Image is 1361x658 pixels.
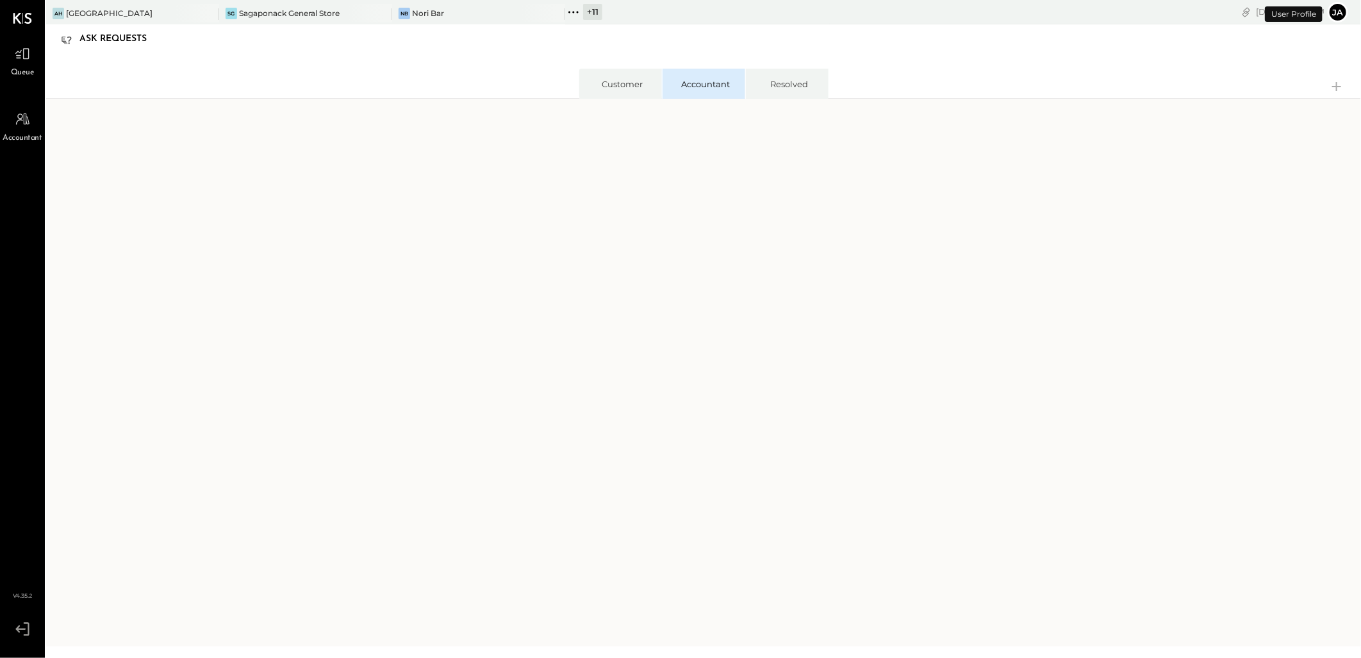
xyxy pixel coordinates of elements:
div: NB [399,8,410,19]
div: Nori Bar [412,8,444,19]
div: Customer [592,78,653,90]
button: ja [1328,2,1348,22]
div: Ask Requests [79,29,160,49]
div: Sagaponack General Store [239,8,340,19]
div: Accountant [675,78,736,90]
div: AH [53,8,64,19]
div: copy link [1240,5,1253,19]
li: Resolved [745,69,829,99]
div: + 11 [583,4,602,20]
div: [DATE] [1256,6,1324,18]
div: User Profile [1265,6,1323,22]
a: Queue [1,42,44,79]
div: [GEOGRAPHIC_DATA] [66,8,153,19]
a: Accountant [1,107,44,144]
div: SG [226,8,237,19]
span: Queue [11,67,35,79]
span: Accountant [3,133,42,144]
